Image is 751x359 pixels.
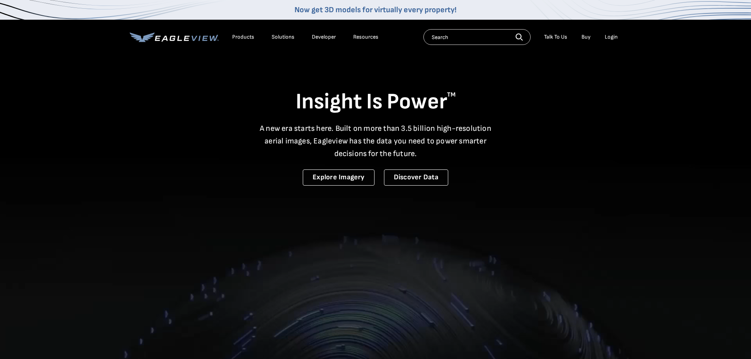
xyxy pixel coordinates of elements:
div: Talk To Us [544,33,567,41]
a: Buy [581,33,591,41]
sup: TM [447,91,456,99]
div: Products [232,33,254,41]
a: Developer [312,33,336,41]
h1: Insight Is Power [130,88,622,116]
p: A new era starts here. Built on more than 3.5 billion high-resolution aerial images, Eagleview ha... [255,122,496,160]
div: Login [605,33,618,41]
a: Explore Imagery [303,169,375,186]
input: Search [423,29,531,45]
a: Now get 3D models for virtually every property! [294,5,457,15]
a: Discover Data [384,169,448,186]
div: Solutions [272,33,294,41]
div: Resources [353,33,378,41]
